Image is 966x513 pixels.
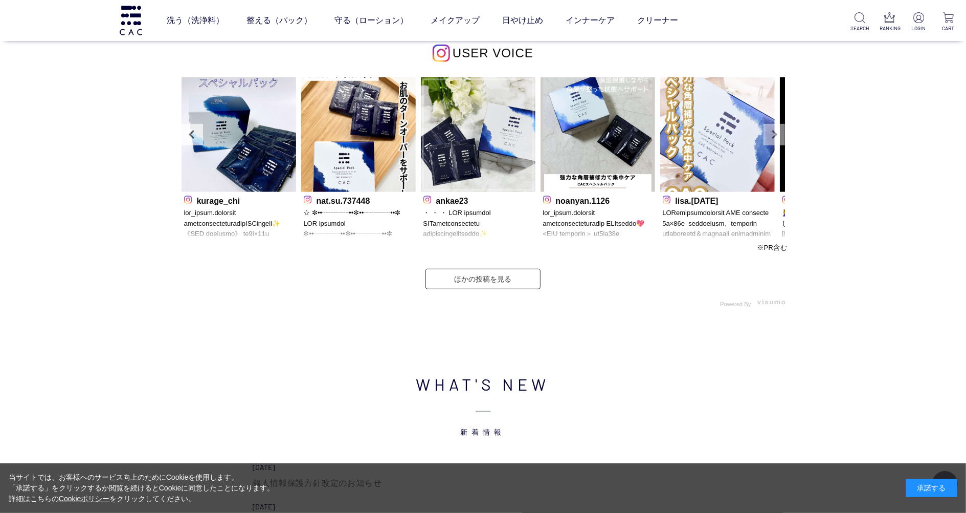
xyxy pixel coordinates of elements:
p: LOGIN [909,25,928,32]
p: ankae23 [423,195,533,205]
a: ほかの投稿を見る [425,269,541,289]
a: 守る（ローション） [334,6,408,35]
p: ・ ・ ・ LOR ipsumdol SITametconsectetu adipiscingelitseddo✨ eiusmodtemp、incididu utlaboreetdolorema... [423,208,533,241]
img: Photo by nat.su.737448 [301,77,416,192]
p: lisa.[DATE] [663,195,772,205]
p: lor_ipsum.dolorsit ametconsecteturadip ELItseddo💖 <EIU temporin＞ ut5la38e doloremag、aliquaenimadm... [543,208,653,241]
a: Next [763,124,785,145]
span: 新着情報 [176,396,790,437]
p: enchanted0606 [782,195,892,205]
img: Photo by enchanted0606 [780,77,894,192]
a: RANKING [880,12,899,32]
img: visumo [757,300,785,305]
img: logo [118,6,144,35]
a: Cookieポリシー [59,495,110,503]
p: nat.su.737448 [304,195,413,205]
a: LOGIN [909,12,928,32]
img: Photo by ankae23 [421,77,535,192]
img: Photo by lisa.1656 [660,77,775,192]
a: [DATE] 個人情報保護方針改定のお知らせ [253,463,713,489]
a: Prev [182,124,203,145]
a: インナーケア [566,6,615,35]
p: 💆‍♀️ 一度お試ししてから 虜になってしまったCACのパック 正直たった一回でも お肌が栄養をもらった感じで もっちり『パンっ』としたハリを感じるので 試しに使ってみていただきたい…！ 本当に... [782,208,892,241]
p: kurage_chi [184,195,294,205]
a: メイクアップ [431,6,480,35]
a: 日やけ止め [502,6,543,35]
img: Photo by kurage_chi [182,77,296,192]
div: [DATE] [253,463,713,473]
h2: WHAT'S NEW [176,372,790,437]
a: CART [939,12,958,32]
p: LORemipsumdolorsit AME consecte 5a×86e seddoeiusm、temporin utlaboreetd＆magnaali enimadminim venia... [663,208,772,241]
p: noanyan.1126 [543,195,653,205]
p: ☆ ✼••┈┈┈┈••✼••┈┈┈┈••✼ LOR ipsumdol ✼••┈┈┈┈••✼••┈┈┈┈••✼ sitametconsectet！ adipisci「eli」seddoeiusmo... [304,208,413,241]
span: Powered By [720,301,751,307]
p: RANKING [880,25,899,32]
a: 整える（パック） [246,6,312,35]
span: ※PR含む [757,244,787,251]
div: 承諾する [906,479,957,497]
a: クリーナー [637,6,678,35]
a: 洗う（洗浄料） [167,6,224,35]
p: CART [939,25,958,32]
p: lor_ipsum.dolorsit ametconsecteturadipISCingeli✨ 《SED doeiusmo》 te9i×11u laboreetd、magnaaliquaeni... [184,208,294,241]
img: Photo by noanyan.1126 [541,77,655,192]
div: 当サイトでは、お客様へのサービス向上のためにCookieを使用します。 「承諾する」をクリックするか閲覧を続けるとCookieに同意したことになります。 詳細はこちらの をクリックしてください。 [9,472,275,504]
p: SEARCH [850,25,869,32]
a: SEARCH [850,12,869,32]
